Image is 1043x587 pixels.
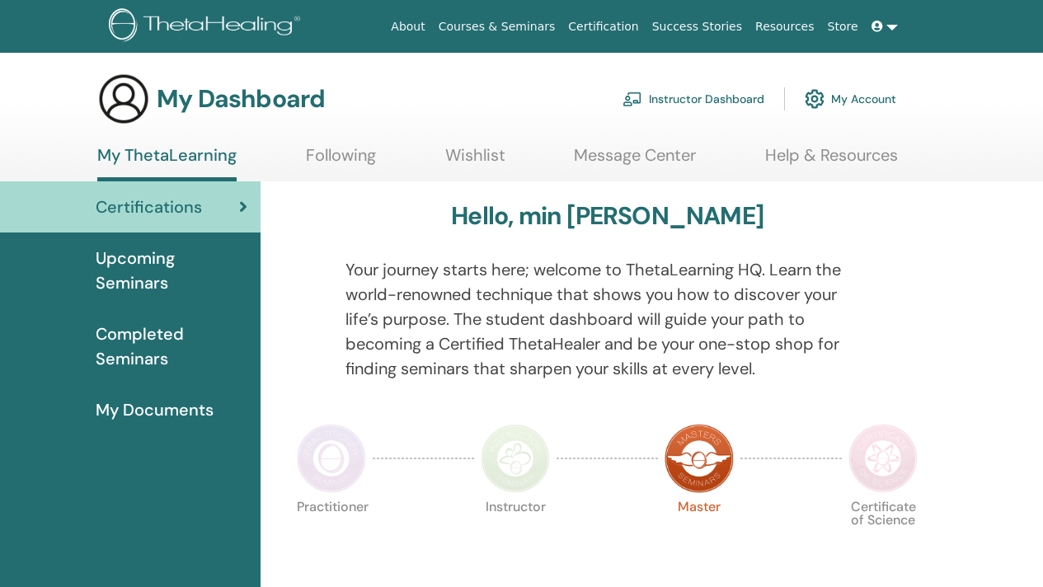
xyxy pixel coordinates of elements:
a: Success Stories [646,12,749,42]
a: Following [306,145,376,177]
p: Certificate of Science [848,500,918,570]
p: Practitioner [297,500,366,570]
span: Upcoming Seminars [96,246,247,295]
a: Help & Resources [765,145,898,177]
img: generic-user-icon.jpg [97,73,150,125]
img: 科學證書 [848,424,918,493]
a: My ThetaLearning [97,145,237,181]
img: cog.svg [805,85,825,113]
img: 從業者 [297,424,366,493]
img: chalkboard-teacher.svg [623,92,642,106]
h3: Hello, min [PERSON_NAME] [451,201,763,231]
a: Instructor Dashboard [623,81,764,117]
span: Certifications [96,195,202,219]
a: Message Center [574,145,696,177]
a: Certification [561,12,645,42]
a: My Account [805,81,896,117]
span: Completed Seminars [96,322,247,371]
img: 掌握 [665,424,734,493]
img: logo.png [109,8,306,45]
a: Resources [749,12,821,42]
a: Courses & Seminars [432,12,562,42]
p: Your journey starts here; welcome to ThetaLearning HQ. Learn the world-renowned technique that sh... [345,257,870,381]
a: Store [821,12,865,42]
p: Master [665,500,734,570]
a: About [384,12,431,42]
a: Wishlist [445,145,505,177]
img: 講師 [481,424,550,493]
h3: My Dashboard [157,84,325,114]
span: My Documents [96,397,214,422]
p: Instructor [481,500,550,570]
